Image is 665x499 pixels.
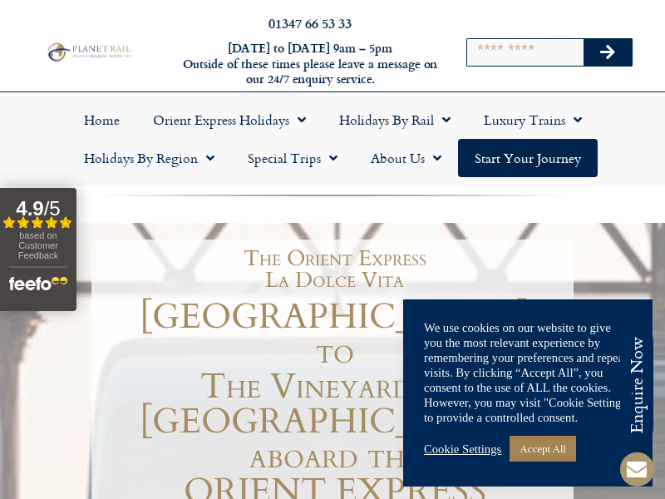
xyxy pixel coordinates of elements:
[510,436,576,462] a: Accept All
[104,248,565,291] h1: The Orient Express La Dolce Vita
[268,13,352,32] a: 01347 66 53 33
[67,101,136,139] a: Home
[181,41,439,87] h6: [DATE] to [DATE] 9am – 5pm Outside of these times please leave a message on our 24/7 enquiry serv...
[467,101,598,139] a: Luxury Trains
[424,442,501,457] a: Cookie Settings
[44,41,133,62] img: Planet Rail Train Holidays Logo
[136,101,323,139] a: Orient Express Holidays
[354,139,458,177] a: About Us
[458,139,598,177] a: Start your Journey
[424,320,632,425] div: We use cookies on our website to give you the most relevant experience by remembering your prefer...
[584,39,632,66] button: Search
[67,139,231,177] a: Holidays by Region
[323,101,467,139] a: Holidays by Rail
[8,101,657,177] nav: Menu
[231,139,354,177] a: Special Trips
